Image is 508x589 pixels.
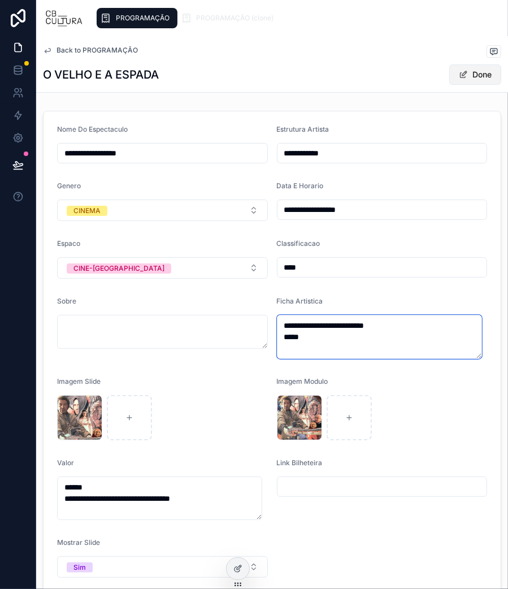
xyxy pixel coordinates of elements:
span: Nome Do Espectaculo [57,125,128,133]
span: Sobre [57,297,76,305]
a: Back to PROGRAMAÇÃO [43,46,138,55]
span: Classificacao [277,239,320,248]
span: Imagem Slide [57,377,101,386]
span: Back to PROGRAMAÇÃO [57,46,138,55]
span: Valor [57,458,74,467]
a: PROGRAMAÇÃO [97,8,177,28]
div: CINE-[GEOGRAPHIC_DATA] [73,263,164,274]
img: App logo [45,9,83,27]
div: CINEMA [73,206,101,216]
button: Select Button [57,556,268,578]
h1: O VELHO E A ESPADA [43,67,159,83]
button: Done [449,64,501,85]
button: Select Button [57,257,268,279]
span: Data E Horario [277,181,324,190]
span: PROGRAMAÇÃO [116,14,170,23]
a: PROGRAMAÇÃO (clone) [177,8,282,28]
span: Imagem Modulo [277,377,328,386]
span: PROGRAMAÇÃO (clone) [197,14,274,23]
span: Ficha Artistica [277,297,323,305]
span: Espaco [57,239,80,248]
div: scrollable content [92,6,499,31]
div: Sim [73,562,86,573]
span: Mostrar Slide [57,538,100,547]
button: Select Button [57,200,268,221]
span: Link Bilheteira [277,458,323,467]
span: Genero [57,181,81,190]
span: Estrutura Artista [277,125,329,133]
